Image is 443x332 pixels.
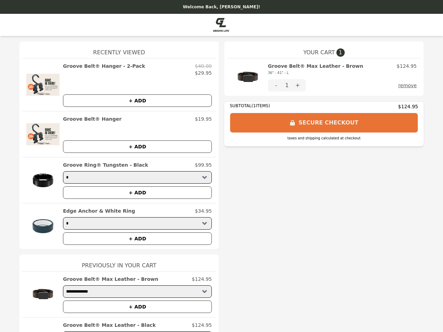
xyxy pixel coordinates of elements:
span: SUBTOTAL [230,103,252,108]
img: Groove Ring® Tungsten - Black [26,162,60,199]
button: - [268,79,284,92]
button: + [289,79,306,92]
button: + ADD [63,140,212,153]
h1: Recently Viewed [22,41,216,58]
p: $124.95 [192,322,212,329]
p: $124.95 [192,276,212,283]
p: $29.95 [195,70,212,76]
p: $99.95 [195,162,212,168]
select: Select a product variant [63,217,212,230]
button: + ADD [63,301,212,313]
img: Groove Belt® Hanger - 2-Pack [26,63,60,107]
h2: Groove Belt® Max Leather - Brown [268,63,363,76]
img: Edge Anchor & White Ring [26,207,60,245]
p: Welcome Back, [PERSON_NAME]! [4,4,439,10]
button: + ADD [63,232,212,245]
h2: Groove Belt® Hanger [63,116,121,122]
div: 36" - 41" - L [268,70,363,76]
h2: Groove Belt® Hanger - 2-Pack [63,63,145,70]
div: taxes and shipping calculated at checkout [230,136,418,141]
h2: Groove Ring® Tungsten - Black [63,162,148,168]
img: Groove Belt® Max Leather - Brown [231,63,264,92]
p: $19.95 [195,116,212,122]
h2: Groove Belt® Max Leather - Brown [63,276,159,283]
h2: Edge Anchor & White Ring [63,207,135,214]
button: remove [398,79,417,92]
button: SECURE CHECKOUT [230,113,418,133]
button: + ADD [63,94,212,107]
p: $34.95 [195,207,212,214]
p: $40.00 [195,63,212,70]
img: Brand Logo [213,18,230,32]
span: ( 1 ITEMS) [252,103,270,108]
p: $124.95 [397,63,417,70]
div: 1 [284,79,289,92]
h2: Groove Belt® Max Leather - Black [63,322,156,329]
h1: Previously In Your Cart [22,255,216,271]
span: YOUR CART [303,48,335,57]
img: Groove Belt® Hanger [26,116,60,153]
img: Groove Belt® Max Leather - Brown [26,276,60,313]
button: + ADD [63,186,212,199]
select: Select a product variant [63,171,212,184]
span: $124.95 [398,103,418,110]
select: Select a product variant [63,285,212,298]
span: 1 [336,48,345,57]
